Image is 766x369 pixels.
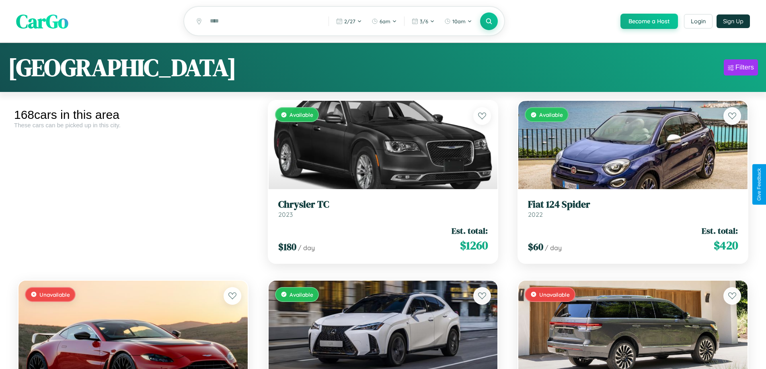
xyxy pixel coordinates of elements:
[735,63,754,71] div: Filters
[460,237,488,253] span: $ 1260
[408,15,439,28] button: 3/6
[545,244,562,252] span: / day
[452,225,488,236] span: Est. total:
[440,15,476,28] button: 10am
[717,14,750,28] button: Sign Up
[724,59,758,75] button: Filters
[539,111,563,118] span: Available
[528,199,738,210] h3: Fiat 124 Spider
[278,199,488,210] h3: Chrysler TC
[714,237,738,253] span: $ 420
[528,240,543,253] span: $ 60
[278,199,488,218] a: Chrysler TC2023
[380,18,390,24] span: 6am
[344,18,355,24] span: 2 / 27
[290,111,313,118] span: Available
[702,225,738,236] span: Est. total:
[332,15,366,28] button: 2/27
[684,14,713,29] button: Login
[14,122,252,128] div: These cars can be picked up in this city.
[756,168,762,201] div: Give Feedback
[539,291,570,298] span: Unavailable
[39,291,70,298] span: Unavailable
[420,18,428,24] span: 3 / 6
[368,15,401,28] button: 6am
[452,18,466,24] span: 10am
[620,14,678,29] button: Become a Host
[298,244,315,252] span: / day
[528,199,738,218] a: Fiat 124 Spider2022
[290,291,313,298] span: Available
[16,8,68,35] span: CarGo
[278,240,296,253] span: $ 180
[14,108,252,122] div: 168 cars in this area
[8,51,236,84] h1: [GEOGRAPHIC_DATA]
[528,210,543,218] span: 2022
[278,210,293,218] span: 2023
